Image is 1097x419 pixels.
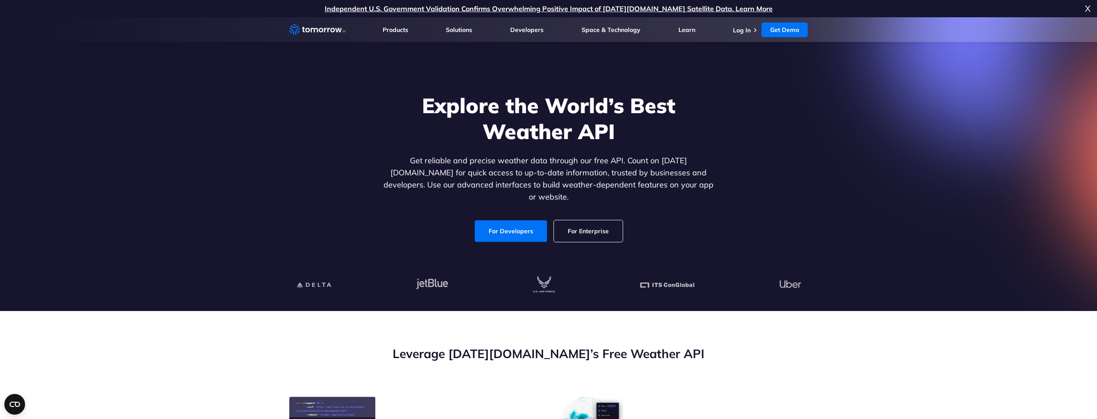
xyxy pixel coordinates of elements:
a: Get Demo [761,22,808,37]
button: Open CMP widget [4,394,25,415]
a: Learn [678,26,695,34]
a: For Enterprise [554,220,623,242]
a: Products [383,26,408,34]
a: Home link [289,23,345,36]
a: For Developers [475,220,547,242]
p: Get reliable and precise weather data through our free API. Count on [DATE][DOMAIN_NAME] for quic... [382,155,716,203]
a: Solutions [446,26,472,34]
h1: Explore the World’s Best Weather API [382,92,716,144]
a: Developers [510,26,544,34]
a: Log In [733,26,751,34]
a: Space & Technology [582,26,640,34]
h2: Leverage [DATE][DOMAIN_NAME]’s Free Weather API [289,346,808,362]
a: Independent U.S. Government Validation Confirms Overwhelming Positive Impact of [DATE][DOMAIN_NAM... [325,4,773,13]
